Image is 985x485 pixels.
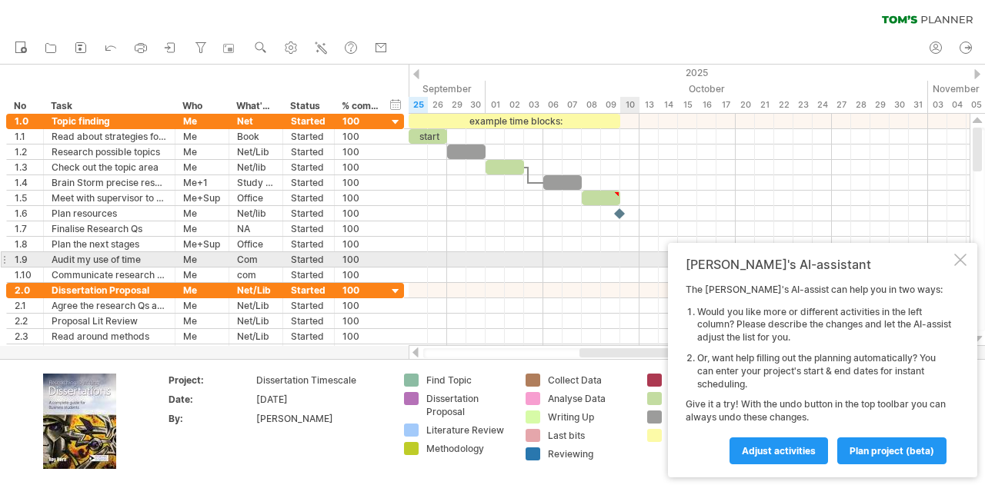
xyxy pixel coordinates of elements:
div: 100 [342,237,379,251]
div: 1.9 [15,252,35,267]
span: plan project (beta) [850,445,934,457]
div: Agree the research Qs and scope [52,298,167,313]
div: Me [183,129,221,144]
div: 100 [342,129,379,144]
div: Me [183,344,221,359]
div: Thursday, 16 October 2025 [697,97,716,113]
div: NA [237,221,275,236]
div: Methodology [426,442,510,455]
div: Wednesday, 15 October 2025 [678,97,697,113]
div: Plan resources [52,206,167,221]
div: Friday, 31 October 2025 [909,97,928,113]
div: Tuesday, 14 October 2025 [659,97,678,113]
div: start [409,129,447,144]
div: Dissertation Proposal [52,283,167,297]
div: By: [169,412,253,425]
div: Tuesday, 28 October 2025 [851,97,870,113]
a: plan project (beta) [837,437,947,464]
div: The [PERSON_NAME]'s AI-assist can help you in two ways: Give it a try! With the undo button in th... [686,284,951,463]
div: [PERSON_NAME]'s AI-assistant [686,257,951,272]
div: Brain Storm precise research Qs [52,175,167,190]
div: 2.1 [15,298,35,313]
div: Me [183,114,221,128]
div: Study Room [237,175,275,190]
div: Net/Lib [237,145,275,159]
div: Thursday, 9 October 2025 [601,97,620,113]
div: 1.10 [15,267,35,282]
div: Me [183,160,221,174]
div: Me [183,329,221,344]
div: Started [291,252,326,267]
div: com [237,267,275,282]
div: Started [291,283,326,297]
div: Net [237,114,275,128]
div: 2.2 [15,314,35,328]
div: % complete [342,98,379,114]
div: Writing Up [548,410,632,424]
div: 100 [342,114,379,128]
div: Net/Lib [237,283,275,297]
div: Me [183,267,221,282]
div: 1.5 [15,191,35,205]
div: Tuesday, 4 November 2025 [947,97,967,113]
img: ae64b563-e3e0-416d-90a8-e32b171956a1.jpg [43,374,116,469]
div: Me+Sup [183,191,221,205]
div: Monday, 29 September 2025 [447,97,466,113]
div: Net/Lib [237,298,275,313]
div: Office [237,191,275,205]
div: 100 [342,344,379,359]
div: Office [237,237,275,251]
div: 100 [342,267,379,282]
div: Started [291,114,326,128]
div: Wednesday, 22 October 2025 [774,97,793,113]
div: Finalise Research Qs [52,221,167,236]
div: Started [291,175,326,190]
div: Book [237,129,275,144]
div: Reviewing [548,447,632,460]
div: Monday, 27 October 2025 [832,97,851,113]
div: Status [290,98,326,114]
div: 100 [342,283,379,297]
div: Date: [169,393,253,406]
div: Monday, 13 October 2025 [639,97,659,113]
div: Com [237,252,275,267]
div: Thursday, 30 October 2025 [890,97,909,113]
div: Wednesday, 29 October 2025 [870,97,890,113]
div: Me+1 [183,175,221,190]
div: Me+Sup [183,237,221,251]
div: Me [183,283,221,297]
div: 1.3 [15,160,35,174]
div: October 2025 [486,81,928,97]
div: example time blocks: [409,114,620,128]
div: Friday, 3 October 2025 [524,97,543,113]
div: Tuesday, 21 October 2025 [755,97,774,113]
div: Wednesday, 8 October 2025 [582,97,601,113]
div: Analyse Data [548,392,632,405]
div: Net/Lib [237,314,275,328]
div: What's needed [236,98,274,114]
span: Adjust activities [742,445,816,457]
div: Started [291,344,326,359]
div: Communicate research Qs [52,267,167,282]
div: 100 [342,145,379,159]
div: Read around methods [52,329,167,344]
div: 1.0 [15,114,35,128]
div: Check out the topic area [52,160,167,174]
div: No [14,98,35,114]
div: Address ethical issues and prepare ethical statement [52,344,167,359]
div: Started [291,145,326,159]
div: Net/lib [237,206,275,221]
div: 100 [342,314,379,328]
div: Monday, 3 November 2025 [928,97,947,113]
div: [DATE] [256,393,386,406]
div: Plan the next stages [52,237,167,251]
div: Dissertation Timescale [256,374,386,387]
div: 1.6 [15,206,35,221]
div: Read about strategies for finding a topic [52,129,167,144]
li: Would you like more or different activities in the left column? Please describe the changes and l... [697,306,951,344]
div: Friday, 10 October 2025 [620,97,639,113]
div: Me [183,314,221,328]
div: Net/Lib [237,344,275,359]
div: Audit my use of time [52,252,167,267]
div: Tuesday, 30 September 2025 [466,97,486,113]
